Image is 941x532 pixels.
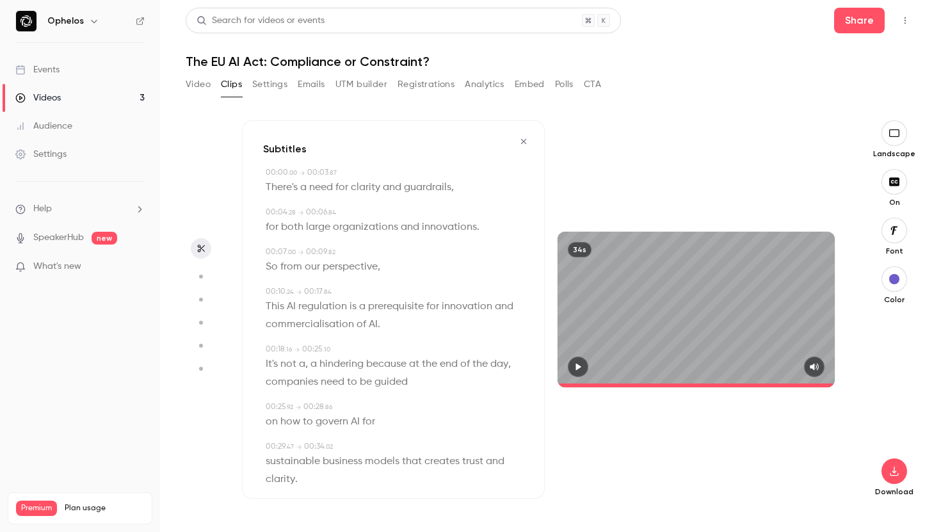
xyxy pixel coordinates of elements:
[357,316,366,334] span: of
[303,403,324,411] span: 00:28
[508,355,511,373] span: ,
[287,209,296,216] span: . 28
[402,453,422,471] span: that
[323,453,362,471] span: business
[299,355,305,373] span: a
[309,179,333,197] span: need
[323,258,378,276] span: perspective
[424,453,460,471] span: creates
[327,209,336,216] span: . 84
[33,231,84,245] a: SpeakerHub
[266,209,287,216] span: 00:04
[873,149,915,159] p: Landscape
[404,179,451,197] span: guardrails
[383,179,401,197] span: and
[442,298,492,316] span: innovation
[335,179,348,197] span: for
[15,202,145,216] li: help-dropdown-opener
[874,246,915,256] p: Font
[16,11,36,31] img: Ophelos
[378,258,380,276] span: ,
[186,74,211,95] button: Video
[15,148,67,161] div: Settings
[15,120,72,133] div: Audience
[465,74,504,95] button: Analytics
[252,74,287,95] button: Settings
[472,355,488,373] span: the
[286,404,293,410] span: . 92
[33,202,52,216] span: Help
[266,355,278,373] span: It's
[515,74,545,95] button: Embed
[300,168,305,178] span: →
[306,209,327,216] span: 00:06
[306,218,330,236] span: large
[378,316,380,334] span: .
[15,92,61,104] div: Videos
[347,373,357,391] span: to
[266,248,287,256] span: 00:07
[350,298,357,316] span: is
[304,288,323,296] span: 00:17
[368,298,424,316] span: prerequisite
[477,218,479,236] span: .
[310,355,317,373] span: a
[266,298,284,316] span: This
[324,404,332,410] span: . 86
[266,179,298,197] span: There's
[440,355,458,373] span: end
[296,442,302,452] span: →
[280,413,300,431] span: how
[266,443,286,451] span: 00:29
[266,471,295,488] span: clarity
[568,242,591,257] div: 34s
[294,345,300,355] span: →
[281,218,303,236] span: both
[555,74,574,95] button: Polls
[328,170,337,176] span: . 87
[197,14,325,28] div: Search for videos or events
[266,373,318,391] span: companies
[874,487,915,497] p: Download
[266,346,285,353] span: 00:18
[296,287,302,297] span: →
[302,346,323,353] span: 00:25
[266,403,286,411] span: 00:25
[266,316,354,334] span: commercialisation
[298,208,303,218] span: →
[288,170,297,176] span: . 00
[92,232,117,245] span: new
[874,197,915,207] p: On
[398,74,454,95] button: Registrations
[495,298,513,316] span: and
[335,74,387,95] button: UTM builder
[285,346,292,353] span: . 16
[298,74,325,95] button: Emails
[460,355,470,373] span: of
[306,248,327,256] span: 00:09
[333,218,398,236] span: organizations
[266,288,286,296] span: 00:10
[426,298,439,316] span: for
[296,403,301,412] span: →
[351,413,360,431] span: AI
[351,179,380,197] span: clarity
[33,260,81,273] span: What's new
[374,373,408,391] span: guided
[323,289,332,295] span: . 84
[490,355,508,373] span: day
[304,443,325,451] span: 00:34
[287,298,296,316] span: AI
[266,413,278,431] span: on
[266,453,320,471] span: sustainable
[266,218,278,236] span: for
[319,355,364,373] span: hindering
[280,355,296,373] span: not
[280,258,302,276] span: from
[295,471,298,488] span: .
[286,289,294,295] span: . 24
[287,249,296,255] span: . 00
[369,316,378,334] span: AI
[895,10,915,31] button: Top Bar Actions
[359,298,366,316] span: a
